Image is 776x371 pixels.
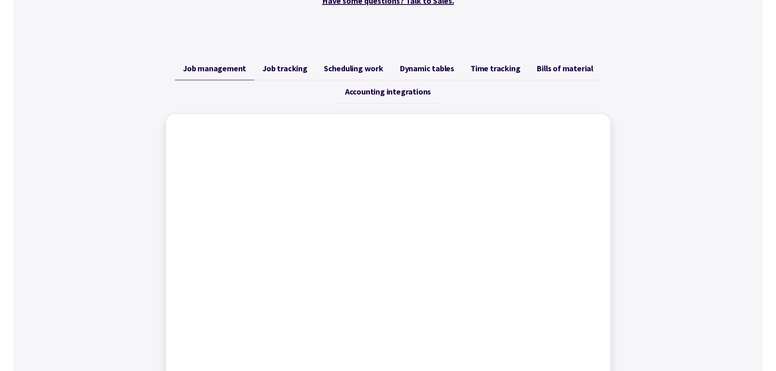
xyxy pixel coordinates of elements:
[400,64,454,73] span: Dynamic tables
[262,64,308,73] span: Job tracking
[324,64,383,73] span: Scheduling work
[183,64,246,73] span: Job management
[345,87,431,97] span: Accounting integrations
[470,64,520,73] span: Time tracking
[536,64,593,73] span: Bills of material
[640,283,776,371] iframe: Chat Widget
